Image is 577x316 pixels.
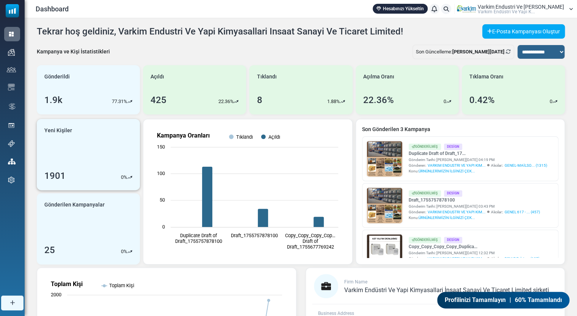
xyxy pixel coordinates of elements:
img: workflow.svg [8,102,16,111]
div: % [121,248,132,255]
a: Copy_Copy_Copy_Copy_Duplica... [409,243,539,250]
span: Varki̇m Endüstri̇ Ve Yapi Ki̇myasallari İnşaat Sanayi̇ Ve Ti̇caret Li̇mi̇ted şi̇rketi̇ [344,286,549,294]
span: Gönderilen Kampanyalar [44,201,105,209]
div: Konu: [409,168,547,174]
a: BSM P Paletç... (107) [505,256,539,261]
div: 425 [151,93,166,107]
text: 150 [157,144,165,150]
a: Refresh Stats [506,49,511,55]
p: 22.36% [218,98,234,105]
span: Firm Name [344,279,367,285]
div: 25 [44,243,55,257]
a: E-Posta Kampanyası Oluştur [482,24,565,39]
div: 1901 [44,169,66,183]
p: 77.31% [112,98,127,105]
p: 0 [121,174,124,181]
strong: KÖPÜK KESİCİLER (TEKNİK VEYA GIDA UYUMLU, SIVI VEYA TOZ SEÇENEKLERİ İLE) [135,230,189,254]
a: Profilinizi Tamamlayın | 60% Tamamlandı [436,291,571,308]
span: | [510,296,511,305]
div: 0.42% [469,93,495,107]
text: Toplam Kişi [109,283,134,288]
span: 60% Tamamlandı [515,296,563,305]
text: Draft_1755757878100 [231,233,278,238]
div: Gönderen: Alıcılar:: [409,256,539,261]
img: settings-icon.svg [8,177,15,183]
span: VARKIM ENDUSTRI VE YAPI KIM... [428,256,486,261]
div: Gönderen: Alıcılar:: [409,209,540,215]
a: Hesabınızı Yükseltin [373,4,428,14]
span: Açılma Oranı [363,73,394,81]
p: 1.88% [327,98,340,105]
img: campaigns-icon.png [8,49,15,56]
div: Gönderilmiş [409,190,441,197]
div: Gönderilmiş [409,237,441,243]
strong: ASİT VE SU İZOLASYONU ÜRÜNLERİ (HİDROFOBİK ÖZELLİKLİ VEYA SADECE YALITIM, KATI VEYA SIVI SEÇENEKL... [74,208,125,258]
span: Varki̇m Endüstri̇ Ve Yapi K... [478,9,535,14]
span: Dashboard [36,4,69,14]
a: Duplicate Draft of Draft_17... [409,150,547,157]
p: 0 [121,248,124,255]
a: Son Gönderilen 3 Kampanya [362,125,558,133]
strong: 1) KERESTE VE PALET KORUMA ÜRÜNÜMÜZÜN MALİYETİ 1 PALET VEYA 1 METREKARE KERESTE İÇİN SADECE ORTAL... [17,284,244,298]
p: 0 [550,98,552,105]
p: 0 [444,98,446,105]
span: Tıklama Oranı [469,73,503,81]
span: Profilinizi Tamamlayın [443,296,506,305]
text: 100 [157,171,165,176]
span: VARKIM ENDUSTRI VE YAPI KIM... [428,163,486,168]
div: 8 [257,93,262,107]
text: 50 [160,197,165,203]
img: User Logo [457,3,476,15]
img: email-templates-icon.svg [8,84,15,91]
img: support-icon.svg [8,140,15,147]
strong: DALDIRMA VE VAKUM BASINÇ EMPRENYE ÜRÜNLERİ [200,239,249,257]
div: Gönderim Tarihi: [PERSON_NAME][DATE] 04:19 PM [409,157,547,163]
div: 22.36% [363,93,394,107]
strong: PALET VE KERESTEDE YEŞİLLENME, KÜF, MANTAR VE PRİMERE KARŞI KORUMA ÜRÜNÜ [10,230,64,254]
a: Varki̇m Endüstri̇ Ve Yapi Ki̇myasallari İnşaat Sanayi̇ Ve Ti̇caret Li̇mi̇ted şi̇rketi̇ [344,287,549,293]
a: User Logo Varkim Endustri Ve [PERSON_NAME] Varki̇m Endüstri̇ Ve Yapi K... [457,3,573,15]
div: Design [444,144,462,150]
h1: Maleki – DW 100 [27,293,235,304]
b: [PERSON_NAME][DATE] [452,49,505,55]
strong: ASİT YALITIM ÜRÜNLERİMİZ [38,23,224,39]
span: ÜRNÜNLERİMİZİN İLGİNİZİ ÇEK... [419,216,475,220]
span: Business Address [318,311,354,316]
text: 2000 [51,292,61,297]
a: Draft_1755757878100 [409,197,540,203]
div: Gönderen: Alıcılar:: [409,163,547,168]
span: ÜRNÜNLERİMİZİN İLGİNİZİ ÇEK... [419,169,475,173]
span: Tıklandı [257,73,276,81]
div: Son Güncelleme: [412,45,514,59]
text: 0 [162,224,165,230]
div: Kampanya ve Kişi İstatistikleri [37,48,110,56]
text: Kampanya Oranları [157,132,210,139]
svg: Kampanya Oranları [149,125,346,258]
img: dashboard-icon-active.svg [8,31,15,38]
div: Gönderim Tarihi: [PERSON_NAME][DATE] 12:32 PM [409,250,539,256]
span: Yeni Kişiler [44,127,72,135]
span: VARKIM ENDUSTRI VE YAPI KIM... [428,209,486,215]
div: Konu: [409,215,540,221]
text: Toplam Kişi [51,280,83,288]
img: contacts-icon.svg [7,67,16,72]
div: Design [444,190,462,197]
span: Açıldı [151,73,164,81]
img: mailsoftly_icon_blue_white.svg [6,4,19,17]
h4: Tekrar hoş geldiniz, Varkim Endustri Ve Yapi Kimyasallari Insaat Sanayi Ve Ticaret Limited! [37,26,403,37]
div: Gönderim Tarihi: [PERSON_NAME][DATE] 03:43 PM [409,203,540,209]
a: GENEL-MAİLSO... (1315) [505,163,547,168]
text: Duplicate Draft of Draft_1755757878100 [175,233,222,244]
span: Gönderildi [44,73,70,81]
a: GENEL 617 - ... (457) [505,209,540,215]
div: % [121,174,132,181]
a: Yeni Kişiler 1901 0% [37,119,140,190]
div: Gönderilmiş [409,144,441,150]
text: Tıklandı [236,134,253,140]
div: Design [444,237,462,243]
